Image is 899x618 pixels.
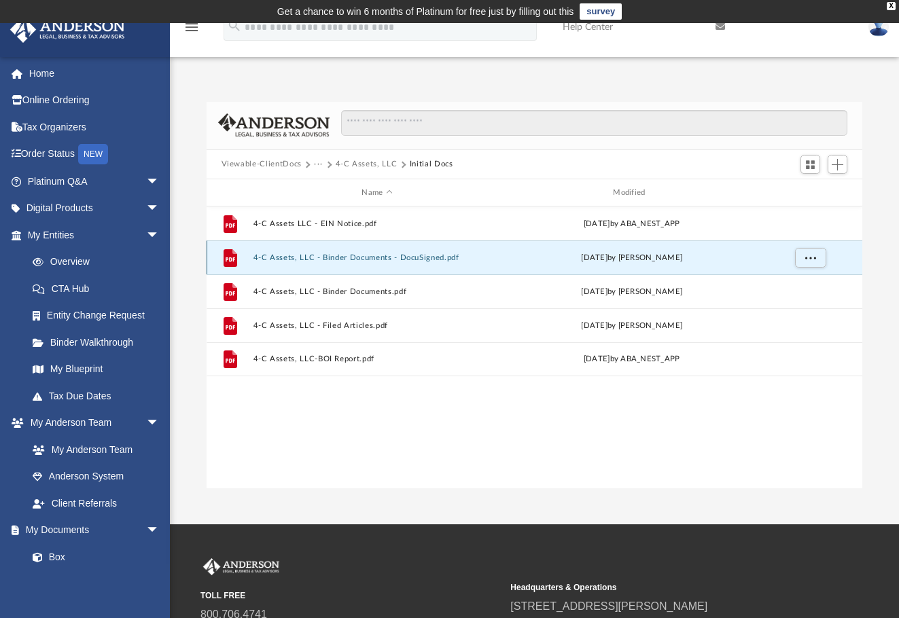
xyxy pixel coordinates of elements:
[146,195,173,223] span: arrow_drop_down
[507,187,756,199] div: Modified
[341,110,847,136] input: Search files and folders
[887,2,896,10] div: close
[19,329,180,356] a: Binder Walkthrough
[510,600,707,612] a: [STREET_ADDRESS][PERSON_NAME]
[10,87,180,114] a: Online Ordering
[146,517,173,545] span: arrow_drop_down
[253,355,501,364] button: 4-C Assets, LLC-BOI Report.pdf
[508,286,756,298] div: [DATE] by [PERSON_NAME]
[800,155,821,174] button: Switch to Grid View
[200,558,282,576] img: Anderson Advisors Platinum Portal
[253,253,501,262] button: 4-C Assets, LLC - Binder Documents - DocuSigned.pdf
[19,570,173,598] a: Meeting Minutes
[508,320,756,332] div: [DATE] by [PERSON_NAME]
[253,219,501,228] button: 4-C Assets LLC - EIN Notice.pdf
[19,382,180,410] a: Tax Due Dates
[410,158,453,170] button: Initial Docs
[146,221,173,249] span: arrow_drop_down
[19,436,166,463] a: My Anderson Team
[252,187,501,199] div: Name
[828,155,848,174] button: Add
[207,206,863,488] div: grid
[277,3,574,20] div: Get a chance to win 6 months of Platinum for free just by filling out this
[253,287,501,296] button: 4-C Assets, LLC - Binder Documents.pdf
[19,249,180,276] a: Overview
[10,168,180,195] a: Platinum Q&Aarrow_drop_down
[336,158,398,170] button: 4-C Assets, LLC
[508,354,756,366] div: [DATE] by ABA_NEST_APP
[222,158,302,170] button: Viewable-ClientDocs
[183,19,200,35] i: menu
[19,275,180,302] a: CTA Hub
[10,60,180,87] a: Home
[508,252,756,264] div: [DATE] by [PERSON_NAME]
[794,248,826,268] button: More options
[10,410,173,437] a: My Anderson Teamarrow_drop_down
[10,113,180,141] a: Tax Organizers
[6,16,129,43] img: Anderson Advisors Platinum Portal
[19,463,173,490] a: Anderson System
[227,18,242,33] i: search
[510,581,811,594] small: Headquarters & Operations
[19,490,173,517] a: Client Referrals
[19,543,166,570] a: Box
[146,168,173,196] span: arrow_drop_down
[314,158,323,170] button: ···
[183,26,200,35] a: menu
[10,517,173,544] a: My Documentsarrow_drop_down
[868,17,889,37] img: User Pic
[212,187,246,199] div: id
[78,144,108,164] div: NEW
[146,410,173,437] span: arrow_drop_down
[10,141,180,168] a: Order StatusNEW
[200,589,501,602] small: TOLL FREE
[10,221,180,249] a: My Entitiesarrow_drop_down
[762,187,857,199] div: id
[10,195,180,222] a: Digital Productsarrow_drop_down
[508,218,756,230] div: [DATE] by ABA_NEST_APP
[19,356,173,383] a: My Blueprint
[19,302,180,329] a: Entity Change Request
[580,3,622,20] a: survey
[253,321,501,330] button: 4-C Assets, LLC - Filed Articles.pdf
